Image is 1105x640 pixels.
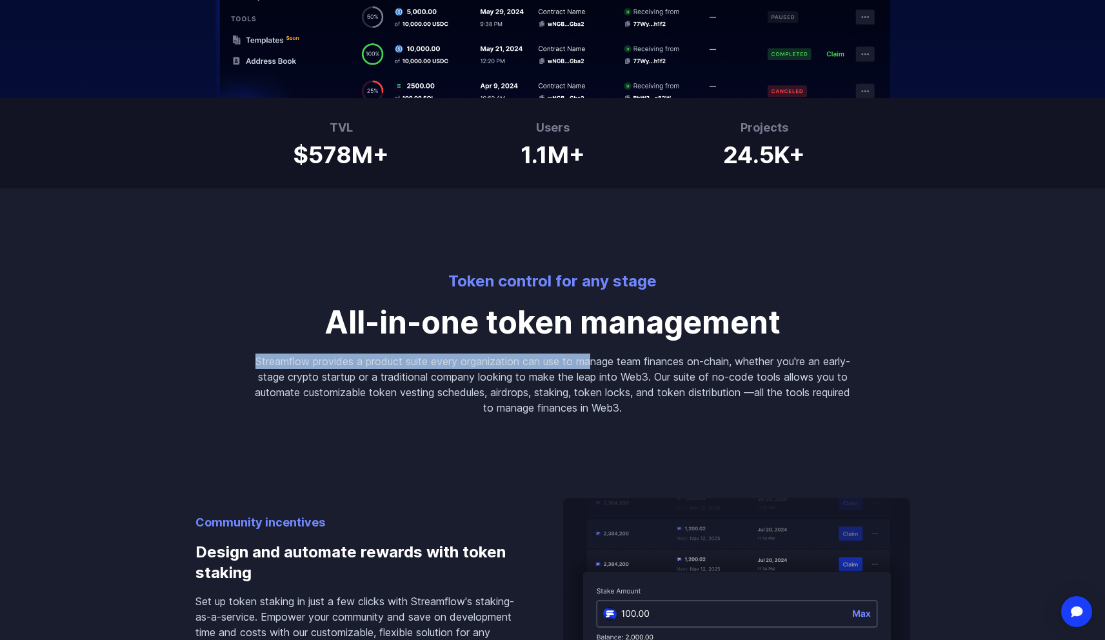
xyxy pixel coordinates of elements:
[195,514,522,532] p: Community incentives
[195,532,522,594] h3: Design and automate rewards with token staking
[294,137,389,168] h1: $578M+
[254,354,852,415] p: Streamflow provides a product suite every organization can use to manage team finances on-chain, ...
[254,271,852,292] p: Token control for any stage
[294,119,389,137] h3: TVL
[521,119,585,137] h3: Users
[1061,596,1092,627] div: Open Intercom Messenger
[723,119,805,137] h3: Projects
[254,307,852,338] p: All-in-one token management
[723,137,805,168] h1: 24.5K+
[521,137,585,168] h1: 1.1M+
